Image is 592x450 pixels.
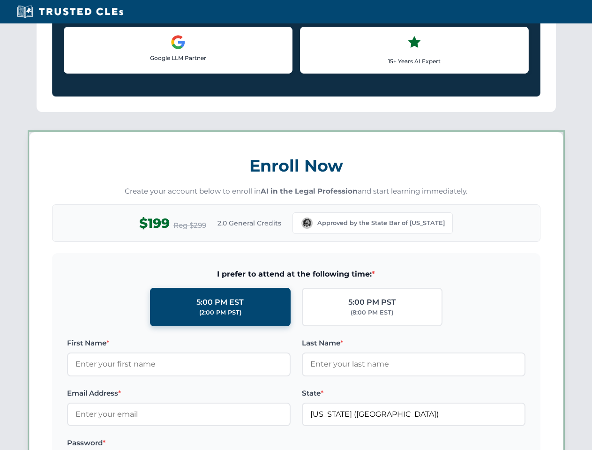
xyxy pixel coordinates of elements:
label: Email Address [67,388,291,399]
span: $199 [139,213,170,234]
label: First Name [67,337,291,349]
span: Approved by the State Bar of [US_STATE] [317,218,445,228]
div: 5:00 PM PST [348,296,396,308]
p: 15+ Years AI Expert [308,57,521,66]
img: Washington Bar [300,217,314,230]
input: Enter your email [67,403,291,426]
label: Password [67,437,291,449]
input: Enter your first name [67,352,291,376]
img: Google [171,35,186,50]
input: Enter your last name [302,352,525,376]
label: Last Name [302,337,525,349]
p: Create your account below to enroll in and start learning immediately. [52,186,540,197]
span: 2.0 General Credits [217,218,281,228]
strong: AI in the Legal Profession [261,187,358,195]
input: Washington (WA) [302,403,525,426]
div: (2:00 PM PST) [199,308,241,317]
p: Google LLM Partner [72,53,285,62]
span: Reg $299 [173,220,206,231]
span: I prefer to attend at the following time: [67,268,525,280]
label: State [302,388,525,399]
div: (8:00 PM EST) [351,308,393,317]
div: 5:00 PM EST [196,296,244,308]
h3: Enroll Now [52,151,540,180]
img: Trusted CLEs [14,5,126,19]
